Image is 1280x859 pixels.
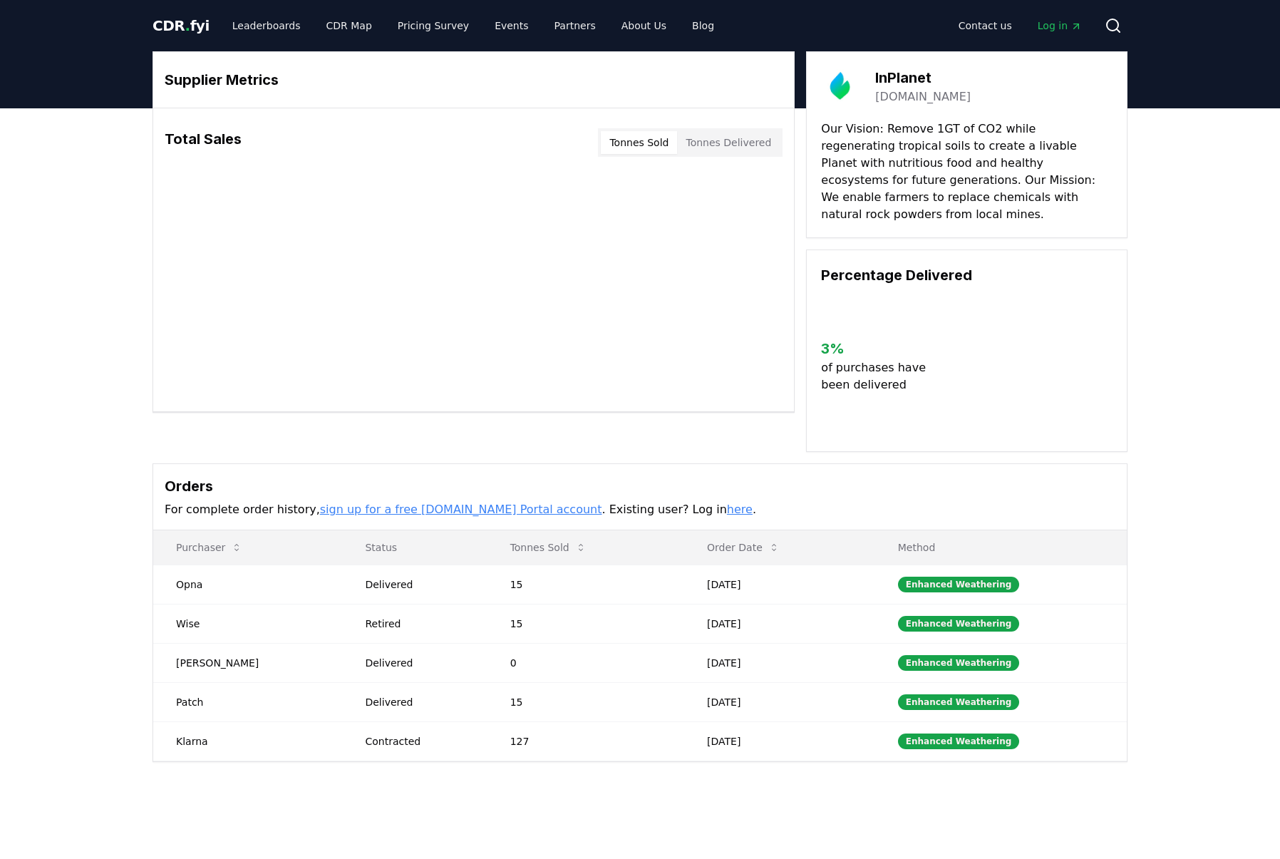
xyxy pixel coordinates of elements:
span: Log in [1038,19,1082,33]
td: Wise [153,604,342,643]
div: Delivered [365,695,475,709]
h3: Supplier Metrics [165,69,783,91]
td: Klarna [153,721,342,761]
a: CDR Map [315,13,383,38]
div: Enhanced Weathering [898,694,1020,710]
a: Log in [1026,13,1093,38]
td: Patch [153,682,342,721]
a: CDR.fyi [153,16,210,36]
div: Enhanced Weathering [898,655,1020,671]
a: Contact us [947,13,1023,38]
p: Status [353,540,475,555]
button: Order Date [696,533,791,562]
div: Retired [365,617,475,631]
button: Tonnes Sold [601,131,677,154]
h3: Total Sales [165,128,242,157]
div: Delivered [365,656,475,670]
a: About Us [610,13,678,38]
h3: Orders [165,475,1115,497]
a: Partners [543,13,607,38]
div: Contracted [365,734,475,749]
a: here [727,503,753,516]
a: Blog [681,13,726,38]
p: Method [887,540,1115,555]
td: Opna [153,565,342,604]
img: InPlanet-logo [821,66,861,106]
h3: InPlanet [875,67,971,88]
h3: 3 % [821,338,937,359]
p: For complete order history, . Existing user? Log in . [165,501,1115,518]
p: of purchases have been delivered [821,359,937,394]
span: CDR fyi [153,17,210,34]
div: Enhanced Weathering [898,734,1020,749]
td: 15 [487,682,684,721]
button: Purchaser [165,533,254,562]
span: . [185,17,190,34]
td: [DATE] [684,643,875,682]
a: sign up for a free [DOMAIN_NAME] Portal account [320,503,602,516]
td: 15 [487,565,684,604]
p: Our Vision: Remove 1GT of CO2 while regenerating tropical soils to create a livable Planet with n... [821,120,1113,223]
td: 0 [487,643,684,682]
div: Enhanced Weathering [898,616,1020,632]
nav: Main [947,13,1093,38]
td: [PERSON_NAME] [153,643,342,682]
div: Enhanced Weathering [898,577,1020,592]
a: Pricing Survey [386,13,480,38]
td: 127 [487,721,684,761]
button: Tonnes Sold [499,533,598,562]
td: [DATE] [684,721,875,761]
td: [DATE] [684,682,875,721]
td: [DATE] [684,565,875,604]
td: [DATE] [684,604,875,643]
a: [DOMAIN_NAME] [875,88,971,106]
nav: Main [221,13,726,38]
a: Leaderboards [221,13,312,38]
h3: Percentage Delivered [821,264,1113,286]
td: 15 [487,604,684,643]
div: Delivered [365,577,475,592]
button: Tonnes Delivered [677,131,780,154]
a: Events [483,13,540,38]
